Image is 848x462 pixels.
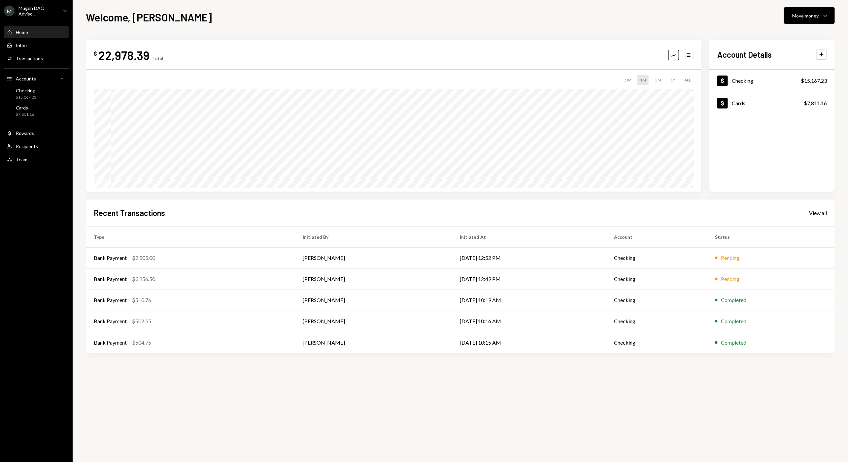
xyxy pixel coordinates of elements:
td: [PERSON_NAME] [295,247,452,268]
div: $ [94,50,97,57]
div: $3,256.50 [132,275,155,283]
div: $2,505.00 [132,254,155,262]
div: $502.35 [132,317,151,325]
div: ALL [682,75,694,85]
td: [PERSON_NAME] [295,290,452,311]
td: [DATE] 10:19 AM [452,290,606,311]
div: $15,167.23 [801,77,827,85]
div: 1Y [668,75,678,85]
td: [DATE] 10:16 AM [452,311,606,332]
td: [PERSON_NAME] [295,311,452,332]
div: $7,811.16 [804,99,827,107]
div: Bank Payment [94,275,127,283]
div: Inbox [16,43,28,48]
div: $7,811.16 [16,112,34,117]
button: Move money [784,7,835,24]
th: Account [606,226,707,247]
div: Checking [732,77,753,84]
td: Checking [606,311,707,332]
div: 1W [622,75,633,85]
div: Recipients [16,143,38,149]
th: Initiated By [295,226,452,247]
div: 3M [653,75,664,85]
a: Checking$15,167.23 [709,70,835,92]
td: Checking [606,268,707,290]
div: Pending [721,275,739,283]
div: M [4,6,15,16]
td: Checking [606,290,707,311]
a: Inbox [4,39,69,51]
div: Rewards [16,130,34,136]
a: Transactions [4,52,69,64]
td: [DATE] 12:49 PM [452,268,606,290]
div: Total [152,56,163,61]
div: Cards [16,105,34,110]
div: Move money [792,12,819,19]
div: 1M [637,75,649,85]
div: Transactions [16,56,43,61]
div: Completed [721,339,746,347]
div: Accounts [16,76,36,81]
a: Team [4,153,69,165]
th: Status [707,226,835,247]
a: Checking$15,167.23 [4,86,69,102]
div: View all [809,210,827,216]
td: [DATE] 12:52 PM [452,247,606,268]
a: Cards$7,811.16 [4,103,69,119]
td: Checking [606,247,707,268]
td: [PERSON_NAME] [295,268,452,290]
div: Bank Payment [94,296,127,304]
div: Bank Payment [94,339,127,347]
td: Checking [606,332,707,353]
div: Team [16,157,27,162]
h2: Account Details [717,49,772,60]
th: Initiated At [452,226,606,247]
div: 22,978.39 [98,48,150,63]
div: Bank Payment [94,317,127,325]
td: [PERSON_NAME] [295,332,452,353]
div: Bank Payment [94,254,127,262]
div: Checking [16,88,36,93]
div: Completed [721,296,746,304]
div: $504.75 [132,339,151,347]
a: Recipients [4,140,69,152]
td: [DATE] 10:15 AM [452,332,606,353]
div: $510.76 [132,296,151,304]
a: Home [4,26,69,38]
a: Accounts [4,73,69,84]
h2: Recent Transactions [94,207,165,218]
a: View all [809,209,827,216]
div: Completed [721,317,746,325]
div: $15,167.23 [16,95,36,100]
h1: Welcome, [PERSON_NAME] [86,11,212,24]
div: Cards [732,100,745,106]
div: Home [16,29,28,35]
div: Mugen DAO Adviso... [18,5,57,16]
th: Type [86,226,295,247]
a: Rewards [4,127,69,139]
div: Pending [721,254,739,262]
a: Cards$7,811.16 [709,92,835,114]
